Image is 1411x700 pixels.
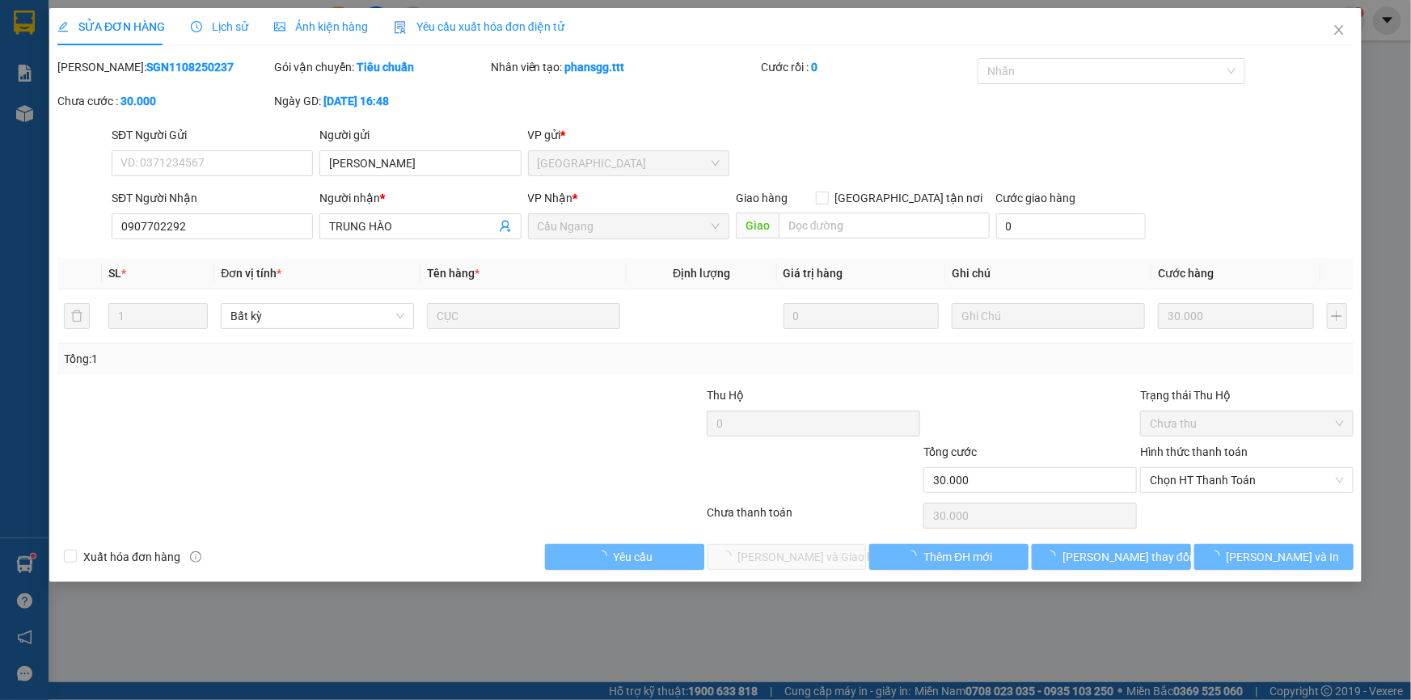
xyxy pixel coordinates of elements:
div: [GEOGRAPHIC_DATA] [105,14,269,50]
span: [GEOGRAPHIC_DATA] tận nơi [829,189,990,207]
div: Chưa thanh toán [706,504,923,532]
span: picture [274,21,285,32]
div: SĐT Người Gửi [112,126,313,144]
span: Giao [736,213,779,238]
button: Thêm ĐH mới [869,544,1029,570]
div: Người gửi [319,126,521,144]
div: Tổng: 1 [64,350,545,368]
span: Giá trị hàng [784,267,843,280]
div: Lien [105,50,269,70]
button: [PERSON_NAME] thay đổi [1032,544,1191,570]
button: delete [64,303,90,329]
span: Yêu cầu [614,548,653,566]
span: Lịch sử [191,20,248,33]
span: [PERSON_NAME] thay đổi [1062,548,1192,566]
span: Yêu cầu xuất hóa đơn điện tử [394,20,564,33]
span: DĐ: [105,101,129,118]
span: clock-circle [191,21,202,32]
input: Dọc đường [779,213,990,238]
span: [PERSON_NAME] và In [1227,548,1340,566]
div: Cầu Ngang [14,14,94,53]
span: close [1333,23,1346,36]
span: Sài Gòn [538,151,720,175]
div: Người nhận [319,189,521,207]
span: Ảnh kiện hàng [274,20,368,33]
span: Bất kỳ [230,304,404,328]
span: Giao hàng [736,192,788,205]
button: Yêu cầu [545,544,704,570]
b: SGN1108250237 [146,61,234,74]
span: Thêm ĐH mới [923,548,992,566]
button: [PERSON_NAME] và Giao hàng [708,544,867,570]
span: Chọn HT Thanh Toán [1150,468,1344,492]
span: Cầu Ngang [538,214,720,238]
span: Xuất hóa đơn hàng [77,548,187,566]
label: Cước giao hàng [996,192,1076,205]
div: SĐT Người Nhận [112,189,313,207]
span: Định lượng [673,267,730,280]
b: 30.000 [120,95,156,108]
input: Ghi Chú [952,303,1145,329]
input: Cước giao hàng [996,213,1146,239]
span: SL [108,267,121,280]
input: 0 [1158,303,1314,329]
span: edit [57,21,69,32]
span: VP Nhận [528,192,573,205]
span: user-add [499,220,512,233]
b: Tiêu chuẩn [357,61,414,74]
span: info-circle [190,551,201,563]
button: [PERSON_NAME] và In [1194,544,1354,570]
span: Tên hàng [427,267,479,280]
input: 0 [784,303,940,329]
div: 0908417941 [105,70,269,92]
span: Thu Hộ [707,389,744,402]
span: Gửi: [14,15,39,32]
b: [DATE] 16:48 [323,95,389,108]
span: Tổng cước [923,445,977,458]
b: 0 [811,61,817,74]
label: Hình thức thanh toán [1140,445,1248,458]
button: plus [1327,303,1347,329]
div: [PERSON_NAME]: [57,58,271,76]
div: Nhân viên tạo: [491,58,758,76]
span: Nhận: [105,14,144,31]
button: Close [1316,8,1362,53]
span: Chưa thu [1150,411,1344,436]
div: Gói vận chuyển: [274,58,488,76]
span: loading [1045,550,1062,562]
div: Chưa cước : [57,92,271,110]
div: Trạng thái Thu Hộ [1140,386,1354,404]
input: VD: Bàn, Ghế [427,303,620,329]
div: Cước rồi : [761,58,974,76]
span: loading [596,550,614,562]
div: VP gửi [528,126,729,144]
span: .. [129,92,142,120]
span: Cước hàng [1158,267,1214,280]
span: loading [906,550,923,562]
b: phansgg.ttt [565,61,625,74]
img: icon [394,21,407,34]
span: SỬA ĐƠN HÀNG [57,20,165,33]
th: Ghi chú [945,258,1151,289]
div: Ngày GD: [274,92,488,110]
span: Đơn vị tính [221,267,281,280]
span: loading [1209,550,1227,562]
